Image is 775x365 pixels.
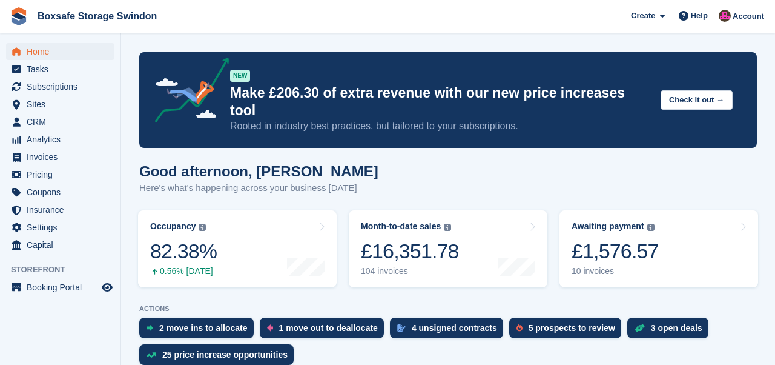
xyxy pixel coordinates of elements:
div: 10 invoices [572,266,659,276]
div: 25 price increase opportunities [162,350,288,360]
span: Capital [27,236,99,253]
div: Awaiting payment [572,221,644,232]
span: Tasks [27,61,99,78]
div: 1 move out to deallocate [279,323,378,333]
div: 0.56% [DATE] [150,266,217,276]
a: menu [6,149,114,166]
a: menu [6,131,114,148]
img: price_increase_opportunities-93ffe204e8149a01c8c9dc8f82e8f89637d9d84a8eef4429ea346261dce0b2c0.svg [147,352,156,358]
span: Home [27,43,99,60]
img: stora-icon-8386f47178a22dfd0bd8f6a31ec36ba5ce8667c1dd55bd0f319d3a0aa187defe.svg [10,7,28,25]
div: 82.38% [150,239,217,264]
img: price-adjustments-announcement-icon-8257ccfd72463d97f412b2fc003d46551f7dbcb40ab6d574587a9cd5c0d94... [145,58,229,127]
span: Analytics [27,131,99,148]
a: 3 open deals [627,318,714,344]
p: Rooted in industry best practices, but tailored to your subscriptions. [230,119,651,133]
a: Boxsafe Storage Swindon [33,6,162,26]
span: Booking Portal [27,279,99,296]
img: icon-info-grey-7440780725fd019a000dd9b08b2336e03edf1995a4989e88bcd33f0948082b44.svg [199,224,206,231]
a: 2 move ins to allocate [139,318,260,344]
a: menu [6,279,114,296]
span: Invoices [27,149,99,166]
h1: Good afternoon, [PERSON_NAME] [139,163,378,179]
img: Philip Matthews [719,10,731,22]
a: 1 move out to deallocate [260,318,390,344]
img: contract_signature_icon-13c848040528278c33f63329250d36e43548de30e8caae1d1a13099fd9432cc5.svg [397,324,406,332]
a: menu [6,236,114,253]
div: £1,576.57 [572,239,659,264]
button: Check it out → [661,90,733,110]
img: move_outs_to_deallocate_icon-f764333ba52eb49d3ac5e1228854f67142a1ed5810a6f6cc68b1a99e826820c5.svg [267,324,273,332]
a: Awaiting payment £1,576.57 10 invoices [559,210,758,287]
a: menu [6,201,114,218]
span: Help [691,10,708,22]
div: 104 invoices [361,266,459,276]
div: 3 open deals [651,323,702,333]
span: Settings [27,219,99,236]
span: CRM [27,113,99,130]
img: deal-1b604bf984904fb50ccaf53a9ad4b4a5d6e5aea283cecdc64d6e3604feb123c2.svg [635,324,645,332]
span: Create [631,10,655,22]
div: Occupancy [150,221,196,232]
span: Coupons [27,184,99,201]
a: 5 prospects to review [509,318,627,344]
span: Insurance [27,201,99,218]
img: move_ins_to_allocate_icon-fdf77a2bb77ea45bf5b3d319d69a93e2d87916cf1d5bf7949dd705db3b84f3ca.svg [147,324,153,332]
img: icon-info-grey-7440780725fd019a000dd9b08b2336e03edf1995a4989e88bcd33f0948082b44.svg [444,224,451,231]
a: menu [6,43,114,60]
a: menu [6,78,114,95]
img: prospect-51fa495bee0391a8d652442698ab0144808aea92771e9ea1ae160a38d050c398.svg [516,324,523,332]
a: Occupancy 82.38% 0.56% [DATE] [138,210,337,287]
img: icon-info-grey-7440780725fd019a000dd9b08b2336e03edf1995a4989e88bcd33f0948082b44.svg [647,224,655,231]
div: 5 prospects to review [529,323,615,333]
a: menu [6,166,114,183]
a: Preview store [100,280,114,295]
a: menu [6,96,114,113]
a: Month-to-date sales £16,351.78 104 invoices [349,210,547,287]
a: menu [6,113,114,130]
div: £16,351.78 [361,239,459,264]
p: ACTIONS [139,305,757,313]
span: Pricing [27,166,99,183]
div: 4 unsigned contracts [412,323,497,333]
a: 4 unsigned contracts [390,318,509,344]
a: menu [6,184,114,201]
p: Here's what's happening across your business [DATE] [139,181,378,195]
div: Month-to-date sales [361,221,441,232]
a: menu [6,219,114,236]
a: menu [6,61,114,78]
span: Storefront [11,264,120,276]
span: Account [733,10,764,22]
div: 2 move ins to allocate [159,323,248,333]
div: NEW [230,70,250,82]
span: Subscriptions [27,78,99,95]
p: Make £206.30 of extra revenue with our new price increases tool [230,84,651,119]
span: Sites [27,96,99,113]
